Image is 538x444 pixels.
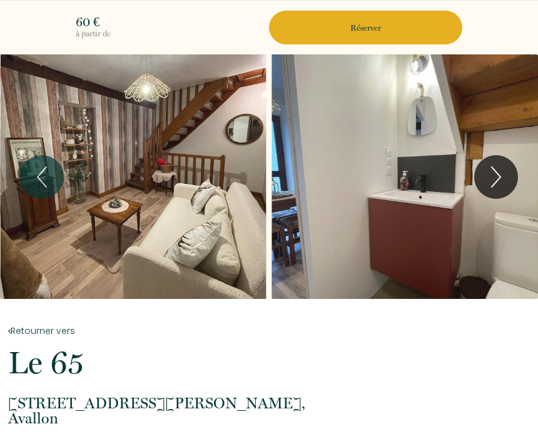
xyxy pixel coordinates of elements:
a: Retourner vers [8,324,530,338]
p: Réserver [273,22,458,34]
span: [STREET_ADDRESS][PERSON_NAME], [8,396,530,411]
p: à partir de [76,28,266,39]
p: Avallon [8,396,530,426]
button: Next [474,155,518,199]
p: 60 € [76,16,266,28]
p: Le 65 [8,347,530,378]
button: Réserver [269,11,462,44]
button: Previous [20,155,64,199]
